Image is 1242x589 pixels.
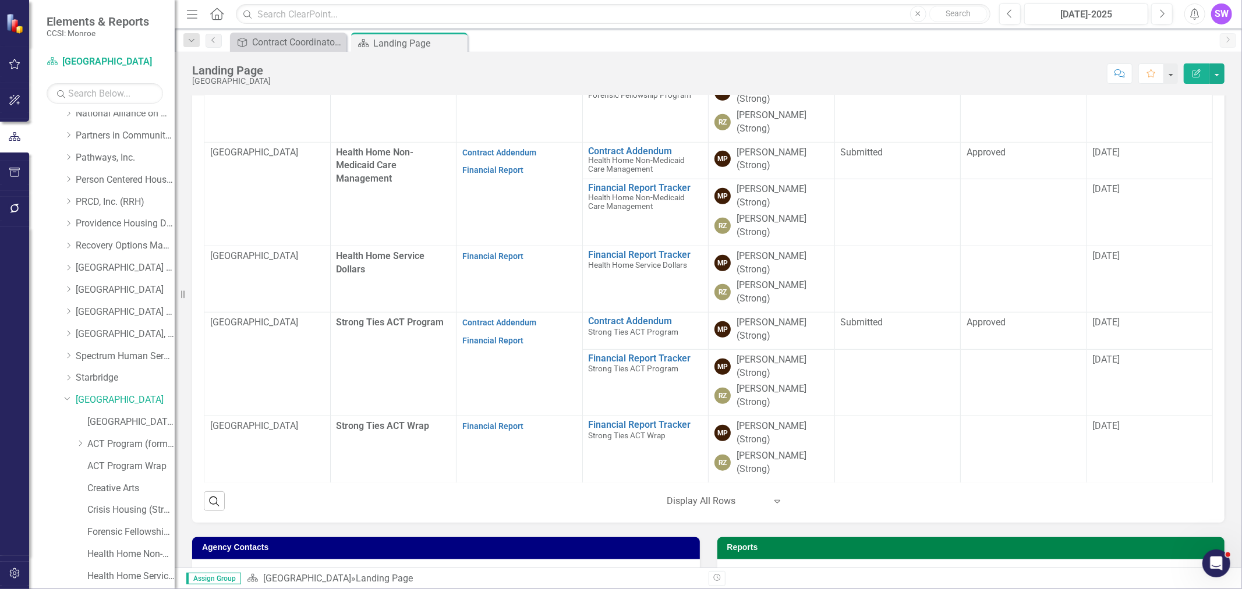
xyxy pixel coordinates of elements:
div: MP [714,151,731,167]
td: Double-Click to Edit Right Click for Context Menu [582,246,709,312]
p: [GEOGRAPHIC_DATA] [210,146,324,159]
td: Double-Click to Edit [204,313,331,416]
td: Double-Click to Edit [709,349,835,416]
span: [DATE] [1093,354,1120,365]
div: [PERSON_NAME] (Strong) [737,109,829,136]
div: MP [714,255,731,271]
td: Double-Click to Edit [204,416,331,482]
span: Elements & Reports [47,15,149,29]
a: Contract Addendum [462,148,536,157]
a: Financial Report [462,421,523,431]
span: Health Home Service Dollars [589,260,688,269]
input: Search ClearPoint... [236,4,990,24]
td: Double-Click to Edit [834,416,961,482]
span: Approved [967,317,1006,328]
td: Double-Click to Edit [961,76,1087,142]
a: Financial Report Tracker [589,420,703,430]
a: Crisis Housing (Strong Ties Comm Support Beds) [87,503,175,517]
div: RZ [714,455,731,471]
a: Recovery Options Made Easy [76,239,175,253]
a: Contract Coordinator Review [233,35,344,49]
a: Spectrum Human Services, Inc. [76,350,175,363]
div: [PERSON_NAME] (Strong) [737,316,829,343]
td: Double-Click to Edit [1087,416,1213,482]
td: Double-Click to Edit [961,313,1087,350]
td: Double-Click to Edit [457,246,583,312]
span: Health Home Non-Medicaid Care Management [337,147,414,184]
td: Double-Click to Edit [709,76,835,142]
td: Double-Click to Edit [961,179,1087,246]
td: Double-Click to Edit Right Click for Context Menu [582,76,709,142]
td: Double-Click to Edit [1087,246,1213,312]
span: Strong Ties ACT Program [337,317,444,328]
a: National Alliance on Mental Illness [76,107,175,120]
span: Submitted [841,147,883,158]
div: Landing Page [192,64,271,77]
td: Double-Click to Edit [709,313,835,350]
div: [DATE]-2025 [1028,8,1144,22]
a: Creative Arts [87,482,175,495]
div: RZ [714,218,731,234]
a: ACT Program (formerly Project Link) [87,438,175,451]
small: CCSI: Monroe [47,29,149,38]
div: Contract Coordinator Review [252,35,344,49]
span: Approved [967,147,1006,158]
div: MP [714,188,731,204]
td: Double-Click to Edit [961,349,1087,416]
td: Double-Click to Edit [961,142,1087,179]
span: Health Home Non-Medicaid Care Management [589,155,685,173]
div: MP [714,425,731,441]
a: [GEOGRAPHIC_DATA] [47,55,163,69]
div: [PERSON_NAME] (Strong) [737,449,829,476]
div: [PERSON_NAME] (Strong) [737,382,829,409]
a: [GEOGRAPHIC_DATA] (MCOMH Internal) [87,416,175,429]
a: Financial Report [462,165,523,175]
span: [DATE] [1093,183,1120,194]
div: [PERSON_NAME] (Strong) [737,250,829,276]
img: ClearPoint Strategy [6,13,26,33]
a: Person Centered Housing Options, Inc. [76,173,175,187]
a: Health Home Non-Medicaid Care Management [87,548,175,561]
span: Assign Group [186,573,241,584]
a: Financial Report [462,336,523,345]
a: Starbridge [76,371,175,385]
a: [GEOGRAPHIC_DATA], Inc. [76,328,175,341]
div: [PERSON_NAME] (Strong) [737,353,829,380]
td: Double-Click to Edit [834,313,961,350]
td: Double-Click to Edit [709,416,835,482]
a: Financial Report Tracker [589,183,703,193]
td: Double-Click to Edit [834,142,961,179]
div: SW [1211,3,1232,24]
span: Strong Ties ACT Program [589,327,679,336]
span: [DATE] [1093,250,1120,261]
a: PRCD, Inc. (RRH) [76,196,175,209]
span: Health Home Non-Medicaid Care Management [589,193,685,211]
span: Health Home Service Dollars [337,250,425,275]
td: Double-Click to Edit [961,416,1087,482]
div: RZ [714,388,731,404]
iframe: Intercom live chat [1202,549,1230,577]
span: Submitted [841,317,883,328]
td: Double-Click to Edit Right Click for Context Menu [582,349,709,416]
a: Contract Addendum [589,146,703,157]
div: MP [714,321,731,338]
td: Double-Click to Edit [457,313,583,416]
h3: Reports [727,543,1219,552]
div: RZ [714,114,731,130]
h3: Agency Contacts [202,543,694,552]
td: Double-Click to Edit [204,142,331,246]
td: Double-Click to Edit [1087,179,1213,246]
td: Double-Click to Edit Right Click for Context Menu [582,142,709,179]
div: Landing Page [356,573,413,584]
td: Double-Click to Edit [457,142,583,246]
a: Financial Report [462,251,523,261]
div: [PERSON_NAME] (Strong) [737,212,829,239]
a: Contract Addendum [589,316,703,327]
div: Landing Page [373,36,465,51]
span: Strong Ties ACT Wrap [337,420,430,431]
td: Double-Click to Edit Right Click for Context Menu [582,179,709,246]
td: Double-Click to Edit [834,179,961,246]
a: [GEOGRAPHIC_DATA] (RRH) [76,261,175,275]
a: Health Home Service Dollars [87,570,175,583]
a: Forensic Fellowship Program [87,526,175,539]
